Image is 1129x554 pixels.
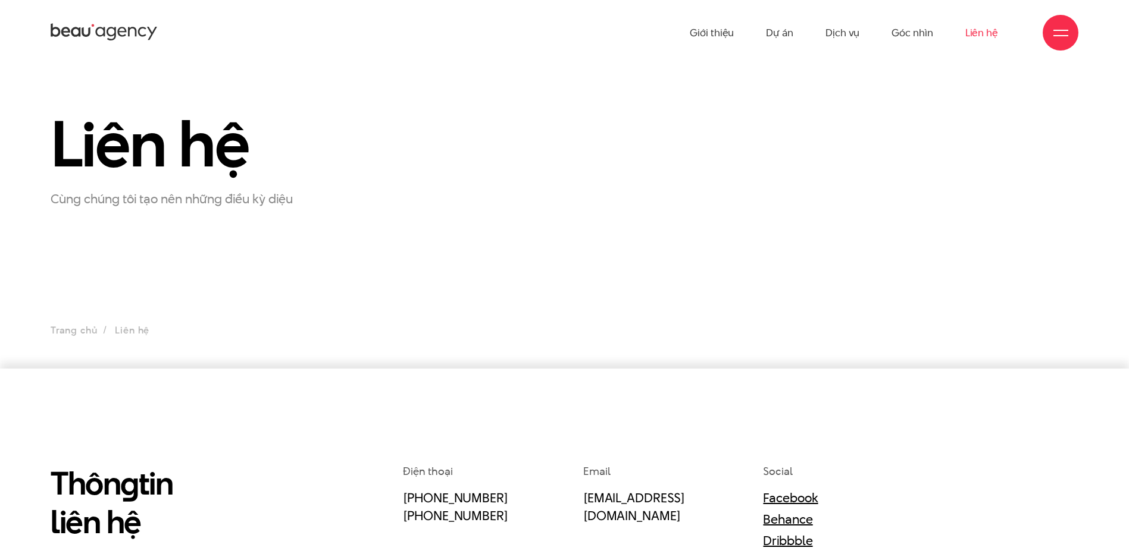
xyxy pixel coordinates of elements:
h2: Thôn tin liên hệ [51,464,285,541]
a: [EMAIL_ADDRESS][DOMAIN_NAME] [583,489,685,524]
a: Behance [763,510,812,528]
span: Điện thoại [403,464,452,479]
span: Social [763,464,792,479]
a: Trang chủ [51,323,97,337]
h1: Liên hệ [51,110,373,178]
a: Dribbble [763,531,812,549]
en: g [120,461,139,505]
a: Facebook [763,489,818,506]
span: Email [583,464,611,479]
a: [PHONE_NUMBER] [403,506,508,524]
a: [PHONE_NUMBER] [403,489,508,506]
p: Cùng chúng tôi tạo nên những điều kỳ diệu [51,189,348,208]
